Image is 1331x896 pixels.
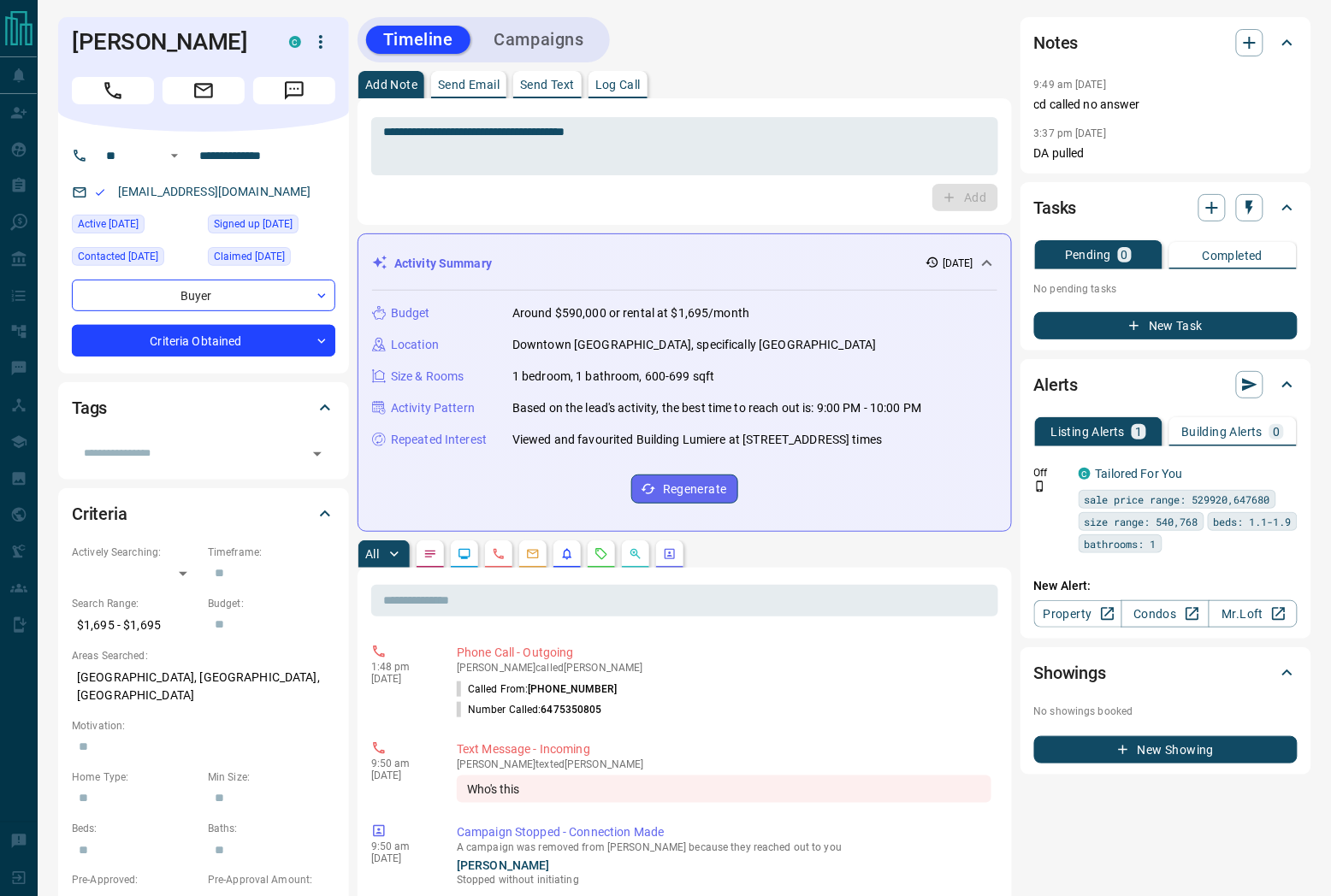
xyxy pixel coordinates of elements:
p: Campaign Stopped - Connection Made [457,823,991,841]
div: Criteria [72,493,335,534]
h2: Criteria [72,500,127,528]
p: Viewed and favourited Building Lumiere at [STREET_ADDRESS] times [512,431,882,449]
svg: Push Notification Only [1034,480,1046,492]
p: 9:49 am [DATE] [1034,79,1107,91]
p: Budget: [208,596,335,611]
span: [PHONE_NUMBER] [528,683,617,695]
p: [DATE] [371,852,431,864]
svg: Notes [423,547,437,561]
button: Regenerate [631,475,738,504]
a: Tailored For You [1096,467,1183,480]
p: Search Range: [72,596,199,611]
svg: Agent Actions [663,547,677,561]
h2: Tags [72,394,107,421]
div: Fri Sep 12 2025 [72,215,199,239]
h2: Alerts [1034,371,1079,398]
p: Around $590,000 or rental at $1,695/month [512,304,749,322]
svg: Opportunities [629,547,642,561]
p: [DATE] [371,769,431,781]
div: Fri Sep 12 2025 [208,247,335,271]
p: Size & Rooms [391,368,464,386]
p: Building Alerts [1181,426,1263,438]
div: Wed May 28 2025 [208,215,335,239]
p: [PERSON_NAME] texted [PERSON_NAME] [457,758,991,770]
p: Min Size: [208,769,335,785]
span: 6475350805 [541,704,602,716]
div: Mon Sep 15 2025 [72,247,199,271]
svg: Email Valid [94,186,106,198]
p: $1,695 - $1,695 [72,611,199,640]
span: sale price range: 529920,647680 [1085,491,1270,508]
p: Pre-Approved: [72,872,199,887]
span: size range: 540,768 [1085,513,1198,530]
p: A campaign was removed from [PERSON_NAME] because they reached out to you [457,841,991,853]
p: Phone Call - Outgoing [457,644,991,662]
p: 1 bedroom, 1 bathroom, 600-699 sqft [512,368,715,386]
p: Location [391,336,439,354]
a: Mr.Loft [1209,600,1297,628]
svg: Lead Browsing Activity [458,547,471,561]
p: Number Called: [457,702,602,717]
p: Called From: [457,681,617,697]
p: Off [1034,465,1068,480]
button: New Task [1034,312,1298,339]
p: cd called no answer [1034,96,1298,114]
svg: Listing Alerts [560,547,574,561]
p: Text Message - Incoming [457,740,991,758]
p: Listing Alerts [1051,426,1126,438]
div: Tasks [1034,187,1298,228]
p: 0 [1121,249,1128,261]
span: beds: 1.1-1.9 [1214,513,1292,530]
p: Log Call [595,79,641,91]
p: DA pulled [1034,144,1298,162]
svg: Emails [526,547,540,561]
div: Activity Summary[DATE] [372,248,997,280]
h2: Notes [1034,29,1079,56]
a: Condos [1121,600,1210,628]
button: Open [305,442,329,466]
p: Areas Searched: [72,648,335,663]
div: Who's this [457,775,991,803]
p: 1 [1135,426,1142,438]
p: All [365,548,379,560]
p: Activity Summary [394,255,492,273]
p: No showings booked [1034,704,1298,719]
p: 0 [1273,426,1280,438]
p: 9:50 am [371,757,431,769]
p: 1:48 pm [371,661,431,673]
p: Motivation: [72,718,335,734]
span: bathrooms: 1 [1085,535,1156,552]
h1: [PERSON_NAME] [72,28,263,56]
button: Timeline [366,26,470,54]
div: Notes [1034,22,1298,63]
a: Property [1034,600,1122,628]
p: Timeframe: [208,545,335,560]
p: Add Note [365,79,417,91]
p: Activity Pattern [391,399,475,417]
p: 3:37 pm [DATE] [1034,127,1107,139]
span: Active [DATE] [78,215,139,233]
span: Contacted [DATE] [78,248,158,265]
p: [PERSON_NAME] called [PERSON_NAME] [457,662,991,674]
div: condos.ca [1079,468,1091,480]
a: [EMAIL_ADDRESS][DOMAIN_NAME] [118,185,311,198]
div: Showings [1034,652,1298,693]
p: Baths: [208,821,335,836]
p: Pending [1065,249,1111,261]
h2: Tasks [1034,194,1077,221]
button: Campaigns [477,26,601,54]
p: Pre-Approval Amount: [208,872,335,887]
p: Budget [391,304,430,322]
p: [DATE] [943,256,973,271]
div: Alerts [1034,364,1298,405]
div: Tags [72,387,335,428]
p: No pending tasks [1034,276,1298,302]
p: Send Email [438,79,500,91]
svg: Requests [595,547,608,561]
p: Beds: [72,821,199,836]
p: Repeated Interest [391,431,487,449]
button: New Showing [1034,736,1298,763]
span: Message [253,77,335,104]
p: Completed [1203,250,1263,262]
div: Criteria Obtained [72,325,335,357]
